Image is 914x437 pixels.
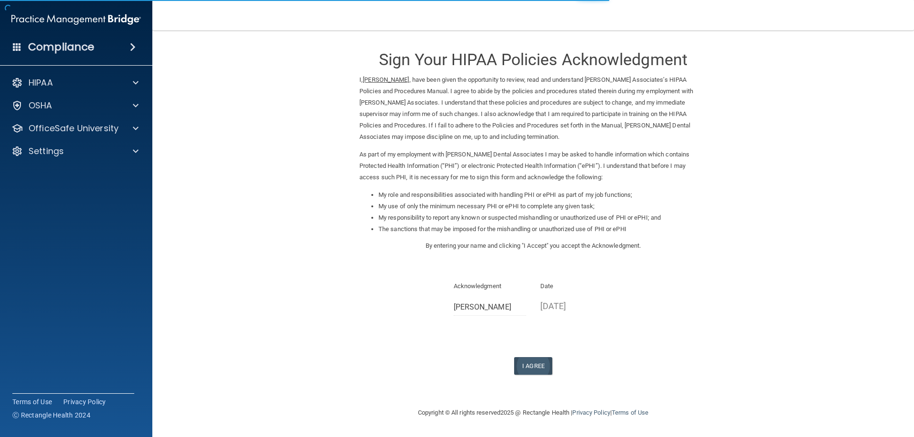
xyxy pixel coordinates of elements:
h3: Sign Your HIPAA Policies Acknowledgment [359,51,707,68]
p: OSHA [29,100,52,111]
div: Copyright © All rights reserved 2025 @ Rectangle Health | | [359,398,707,428]
p: Acknowledgment [454,281,527,292]
p: HIPAA [29,77,53,88]
p: Settings [29,146,64,157]
a: Settings [11,146,139,157]
li: My use of only the minimum necessary PHI or ePHI to complete any given task; [378,201,707,212]
ins: [PERSON_NAME] [363,76,409,83]
a: Privacy Policy [63,397,106,407]
button: I Agree [514,357,552,375]
a: HIPAA [11,77,139,88]
p: As part of my employment with [PERSON_NAME] Dental Associates I may be asked to handle informatio... [359,149,707,183]
h4: Compliance [28,40,94,54]
a: Terms of Use [12,397,52,407]
a: OSHA [11,100,139,111]
p: I, , have been given the opportunity to review, read and understand [PERSON_NAME] Associates’s HI... [359,74,707,143]
p: OfficeSafe University [29,123,119,134]
p: Date [540,281,613,292]
input: Full Name [454,298,527,316]
p: [DATE] [540,298,613,314]
a: OfficeSafe University [11,123,139,134]
span: Ⓒ Rectangle Health 2024 [12,410,90,420]
img: PMB logo [11,10,141,29]
li: My role and responsibilities associated with handling PHI or ePHI as part of my job functions; [378,189,707,201]
li: My responsibility to report any known or suspected mishandling or unauthorized use of PHI or ePHI... [378,212,707,223]
p: By entering your name and clicking "I Accept" you accept the Acknowledgment. [359,240,707,252]
li: The sanctions that may be imposed for the mishandling or unauthorized use of PHI or ePHI [378,223,707,235]
a: Terms of Use [612,409,648,416]
a: Privacy Policy [572,409,610,416]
